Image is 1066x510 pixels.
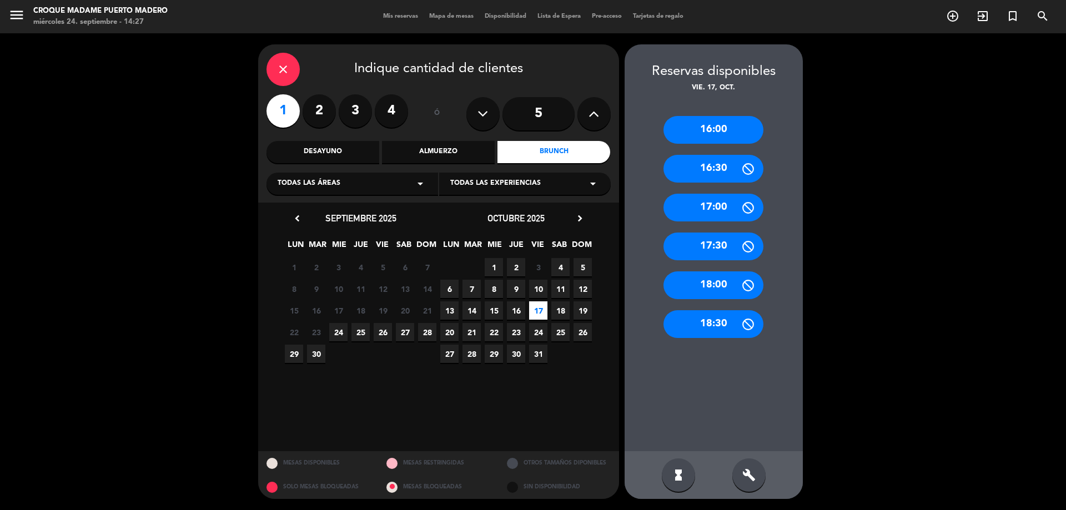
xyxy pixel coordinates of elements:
div: Desayuno [266,141,379,163]
i: turned_in_not [1006,9,1019,23]
div: miércoles 24. septiembre - 14:27 [33,17,168,28]
span: 21 [462,323,481,341]
span: 3 [329,258,348,276]
span: Disponibilidad [479,13,532,19]
span: 28 [418,323,436,341]
div: SIN DISPONIBILIDAD [499,475,619,499]
span: 25 [551,323,570,341]
div: 18:00 [663,271,763,299]
span: Lista de Espera [532,13,586,19]
span: Todas las áreas [278,178,340,189]
i: menu [8,7,25,23]
span: Mis reservas [378,13,424,19]
span: 3 [529,258,547,276]
i: hourglass_full [672,468,685,482]
div: Brunch [497,141,610,163]
span: JUE [351,238,370,256]
span: 17 [329,301,348,320]
span: 21 [418,301,436,320]
span: Mapa de mesas [424,13,479,19]
span: VIE [529,238,547,256]
span: Pre-acceso [586,13,627,19]
span: LUN [286,238,305,256]
i: arrow_drop_down [586,177,600,190]
span: 9 [307,280,325,298]
label: 4 [375,94,408,128]
span: 12 [374,280,392,298]
div: Reservas disponibles [625,61,803,83]
span: 24 [329,323,348,341]
span: MIE [330,238,348,256]
div: 18:30 [663,310,763,338]
span: 20 [396,301,414,320]
label: 3 [339,94,372,128]
span: 6 [440,280,459,298]
span: 10 [529,280,547,298]
div: ó [419,94,455,133]
i: chevron_left [291,213,303,224]
span: 2 [507,258,525,276]
i: search [1036,9,1049,23]
i: add_circle_outline [946,9,959,23]
div: 17:30 [663,233,763,260]
span: 29 [285,345,303,363]
span: 27 [440,345,459,363]
span: 27 [396,323,414,341]
span: 23 [307,323,325,341]
span: VIE [373,238,391,256]
span: 13 [396,280,414,298]
span: SAB [550,238,569,256]
div: 16:00 [663,116,763,144]
div: Croque Madame Puerto Madero [33,6,168,17]
span: 4 [351,258,370,276]
span: 2 [307,258,325,276]
span: 19 [374,301,392,320]
span: 23 [507,323,525,341]
span: 18 [351,301,370,320]
i: chevron_right [574,213,586,224]
span: DOM [572,238,590,256]
span: 11 [351,280,370,298]
div: MESAS DISPONIBLES [258,451,379,475]
span: MIE [485,238,504,256]
span: 9 [507,280,525,298]
span: JUE [507,238,525,256]
span: 10 [329,280,348,298]
span: 19 [574,301,592,320]
span: 16 [507,301,525,320]
span: Todas las experiencias [450,178,541,189]
span: 16 [307,301,325,320]
i: arrow_drop_down [414,177,427,190]
span: 17 [529,301,547,320]
span: octubre 2025 [487,213,545,224]
span: 7 [462,280,481,298]
i: close [276,63,290,76]
span: 18 [551,301,570,320]
span: LUN [442,238,460,256]
span: 4 [551,258,570,276]
div: SOLO MESAS BLOQUEADAS [258,475,379,499]
span: 5 [574,258,592,276]
span: 30 [307,345,325,363]
span: 20 [440,323,459,341]
span: 7 [418,258,436,276]
div: Indique cantidad de clientes [266,53,611,86]
span: 31 [529,345,547,363]
span: 25 [351,323,370,341]
span: 8 [285,280,303,298]
span: 15 [485,301,503,320]
span: septiembre 2025 [325,213,396,224]
span: 6 [396,258,414,276]
span: 8 [485,280,503,298]
span: 13 [440,301,459,320]
button: menu [8,7,25,27]
span: Tarjetas de regalo [627,13,689,19]
label: 1 [266,94,300,128]
span: 14 [462,301,481,320]
span: 11 [551,280,570,298]
div: MESAS RESTRINGIDAS [378,451,499,475]
i: build [742,468,756,482]
div: vie. 17, oct. [625,83,803,94]
span: 15 [285,301,303,320]
span: 30 [507,345,525,363]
